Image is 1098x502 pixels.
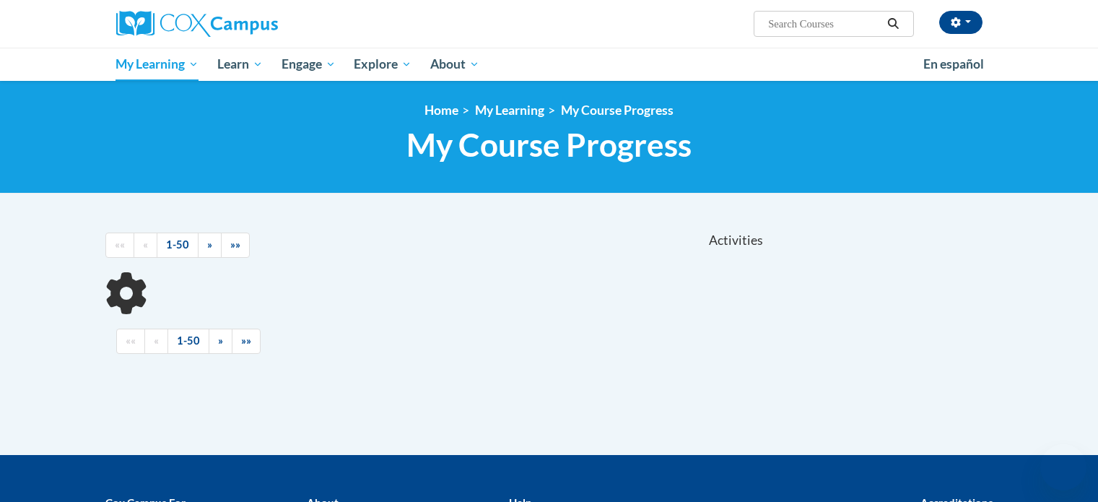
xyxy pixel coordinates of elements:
span: » [207,238,212,251]
a: 1-50 [157,233,199,258]
span: About [430,56,479,73]
span: En español [923,56,984,72]
button: Search [882,15,904,33]
a: Begining [116,329,145,354]
a: Home [424,103,458,118]
span: « [154,334,159,347]
span: » [218,334,223,347]
a: 1-50 [167,329,209,354]
a: About [421,48,489,81]
span: « [143,238,148,251]
span: »» [241,334,251,347]
a: End [232,329,261,354]
img: Cox Campus [116,11,278,37]
span: Explore [354,56,411,73]
span: My Course Progress [406,126,692,164]
a: My Learning [107,48,209,81]
span: «« [115,238,125,251]
a: Previous [144,329,168,354]
a: End [221,233,250,258]
span: »» [230,238,240,251]
span: Engage [282,56,336,73]
span: Learn [217,56,263,73]
a: En español [914,49,993,79]
span: «« [126,334,136,347]
span: Activities [709,233,763,248]
a: Engage [272,48,345,81]
a: Next [198,233,222,258]
div: Main menu [95,48,1004,81]
a: Next [209,329,232,354]
a: Learn [208,48,272,81]
a: Cox Campus [116,11,391,37]
input: Search Courses [767,15,882,33]
button: Account Settings [939,11,982,34]
a: My Course Progress [561,103,674,118]
span: My Learning [116,56,199,73]
a: My Learning [475,103,544,118]
iframe: Button to launch messaging window [1040,444,1086,490]
a: Previous [134,233,157,258]
a: Begining [105,233,134,258]
a: Explore [344,48,421,81]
